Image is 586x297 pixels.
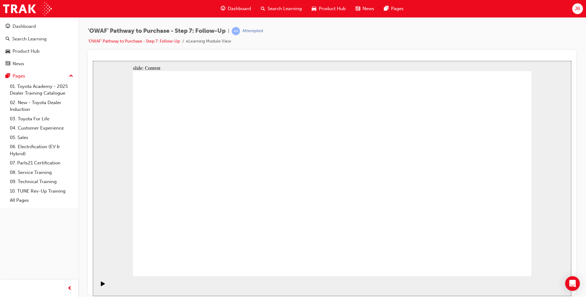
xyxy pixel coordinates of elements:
div: Attempted [242,28,263,34]
button: JB [572,3,583,14]
div: playback controls [3,215,13,235]
button: DashboardSearch LearningProduct HubNews [2,20,76,70]
a: 03. Toyota For Life [7,114,76,124]
span: | [228,28,229,35]
span: pages-icon [384,5,389,13]
a: 01. Toyota Academy - 2025 Dealer Training Catalogue [7,82,76,98]
div: Pages [13,73,25,80]
a: 06. Electrification (EV & Hybrid) [7,142,76,158]
button: Play (Ctrl+Alt+P) [3,220,13,231]
span: news-icon [356,5,360,13]
a: 02. New - Toyota Dealer Induction [7,98,76,114]
span: up-icon [69,72,73,80]
img: Trak [3,2,52,16]
span: guage-icon [6,24,10,29]
a: 05. Sales [7,133,76,142]
span: learningRecordVerb_ATTEMPT-icon [232,27,240,35]
a: search-iconSearch Learning [256,2,307,15]
div: Product Hub [13,48,40,55]
button: Pages [2,70,76,82]
div: Open Intercom Messenger [565,276,580,291]
a: Search Learning [2,33,76,45]
span: car-icon [312,5,316,13]
span: guage-icon [221,5,225,13]
span: Pages [391,5,404,12]
span: prev-icon [67,285,72,292]
a: 07. Parts21 Certification [7,158,76,168]
span: 'OWAF' Pathway to Purchase - Step 7: Follow-Up [88,28,226,35]
div: Dashboard [13,23,36,30]
span: Search Learning [268,5,302,12]
span: News [363,5,374,12]
a: 09. Technical Training [7,177,76,186]
span: car-icon [6,49,10,54]
span: news-icon [6,61,10,67]
div: News [13,60,24,67]
a: 10. TUNE Rev-Up Training [7,186,76,196]
a: 'OWAF' Pathway to Purchase - Step 7: Follow-Up [88,39,180,44]
a: All Pages [7,196,76,205]
span: search-icon [6,36,10,42]
a: guage-iconDashboard [216,2,256,15]
a: News [2,58,76,70]
a: Product Hub [2,46,76,57]
span: JB [575,5,580,12]
a: 08. Service Training [7,168,76,177]
div: Search Learning [12,36,47,43]
span: pages-icon [6,73,10,79]
span: Product Hub [319,5,346,12]
a: pages-iconPages [379,2,409,15]
a: Dashboard [2,21,76,32]
a: car-iconProduct Hub [307,2,351,15]
a: 04. Customer Experience [7,123,76,133]
span: Dashboard [228,5,251,12]
span: search-icon [261,5,265,13]
li: eLearning Module View [186,38,231,45]
a: news-iconNews [351,2,379,15]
